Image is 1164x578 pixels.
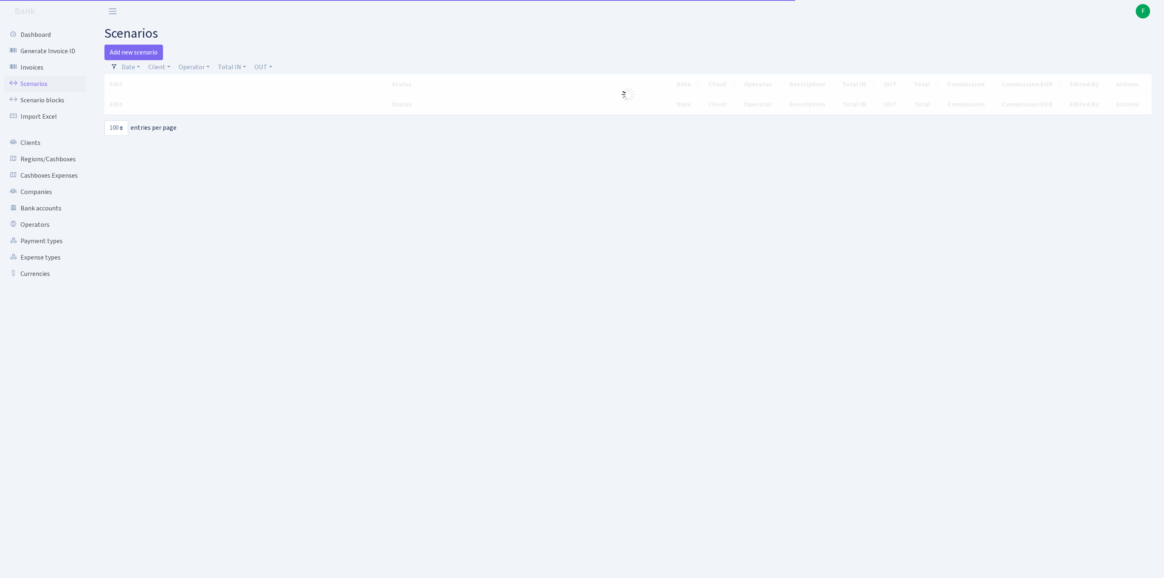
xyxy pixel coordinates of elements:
a: Client [145,60,174,74]
a: Payment types [4,233,86,249]
img: Processing... [622,88,635,101]
a: Import Excel [4,108,86,125]
a: Cashboxes Expenses [4,167,86,184]
a: Scenarios [4,76,86,92]
label: entries per page [104,120,177,136]
a: Total IN [215,60,249,74]
a: Companies [4,184,86,200]
a: Clients [4,135,86,151]
a: F [1136,4,1150,18]
a: Scenario blocks [4,92,86,108]
a: Invoices [4,59,86,76]
a: OUT [251,60,276,74]
select: entries per page [104,120,128,136]
a: Currencies [4,266,86,282]
a: Regions/Cashboxes [4,151,86,167]
a: Operators [4,217,86,233]
a: Generate Invoice ID [4,43,86,59]
a: Bank accounts [4,200,86,217]
a: Operator [175,60,213,74]
a: Date [118,60,143,74]
a: Dashboard [4,27,86,43]
a: Expense types [4,249,86,266]
span: scenarios [104,24,158,43]
a: Add new scenario [104,45,163,60]
button: Toggle navigation [102,5,123,18]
